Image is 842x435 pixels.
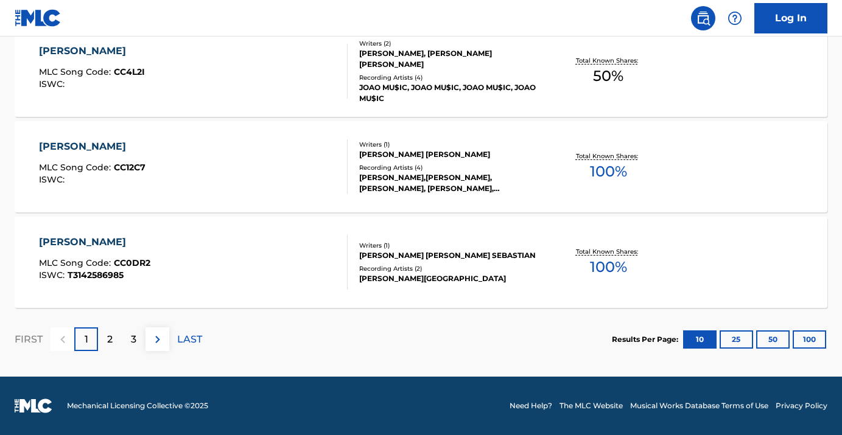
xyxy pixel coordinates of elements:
img: MLC Logo [15,9,61,27]
a: Musical Works Database Terms of Use [630,400,768,411]
img: right [150,332,165,347]
div: [PERSON_NAME] [39,139,146,154]
p: FIRST [15,332,43,347]
div: Recording Artists ( 2 ) [359,264,541,273]
span: ISWC : [39,270,68,280]
p: 1 [85,332,88,347]
span: CC4L2I [114,66,145,77]
button: 100 [793,330,826,349]
img: search [696,11,710,26]
p: Total Known Shares: [576,151,641,161]
p: Total Known Shares: [576,247,641,256]
div: Recording Artists ( 4 ) [359,73,541,82]
p: 2 [107,332,113,347]
p: LAST [177,332,202,347]
div: [PERSON_NAME][GEOGRAPHIC_DATA] [359,273,541,284]
a: Public Search [691,6,715,30]
a: [PERSON_NAME]MLC Song Code:CC4L2IISWC:Writers (2)[PERSON_NAME], [PERSON_NAME] [PERSON_NAME]Record... [15,26,827,117]
span: MLC Song Code : [39,66,114,77]
div: Writers ( 1 ) [359,140,541,149]
div: Help [723,6,747,30]
a: Log In [754,3,827,33]
p: 3 [131,332,136,347]
div: [PERSON_NAME] [39,44,145,58]
a: Privacy Policy [776,400,827,411]
a: Need Help? [510,400,552,411]
a: [PERSON_NAME]MLC Song Code:CC0DR2ISWC:T3142586985Writers (1)[PERSON_NAME] [PERSON_NAME] SEBASTIAN... [15,217,827,308]
span: 100 % [590,161,627,183]
span: CC0DR2 [114,257,150,268]
div: Recording Artists ( 4 ) [359,163,541,172]
span: MLC Song Code : [39,162,114,173]
span: ISWC : [39,174,68,185]
button: 50 [756,330,790,349]
div: [PERSON_NAME],[PERSON_NAME], [PERSON_NAME], [PERSON_NAME], [PERSON_NAME] [359,172,541,194]
span: 50 % [593,65,623,87]
div: [PERSON_NAME], [PERSON_NAME] [PERSON_NAME] [359,48,541,70]
div: [PERSON_NAME] [PERSON_NAME] SEBASTIAN [359,250,541,261]
img: help [728,11,742,26]
span: MLC Song Code : [39,257,114,268]
span: Mechanical Licensing Collective © 2025 [67,400,208,411]
div: [PERSON_NAME] [PERSON_NAME] [359,149,541,160]
div: JOAO MU$IC, JOAO MU$IC, JOAO MU$IC, JOAO MU$IC [359,82,541,104]
span: T3142586985 [68,270,124,280]
p: Total Known Shares: [576,56,641,65]
p: Results Per Page: [612,334,681,345]
button: 10 [683,330,717,349]
a: The MLC Website [560,400,623,411]
div: Writers ( 1 ) [359,241,541,250]
button: 25 [720,330,753,349]
span: ISWC : [39,78,68,89]
span: 100 % [590,256,627,278]
a: [PERSON_NAME]MLC Song Code:CC12C7ISWC:Writers (1)[PERSON_NAME] [PERSON_NAME]Recording Artists (4)... [15,121,827,212]
div: [PERSON_NAME] [39,235,150,249]
span: CC12C7 [114,162,146,173]
div: Writers ( 2 ) [359,39,541,48]
img: logo [15,398,52,413]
